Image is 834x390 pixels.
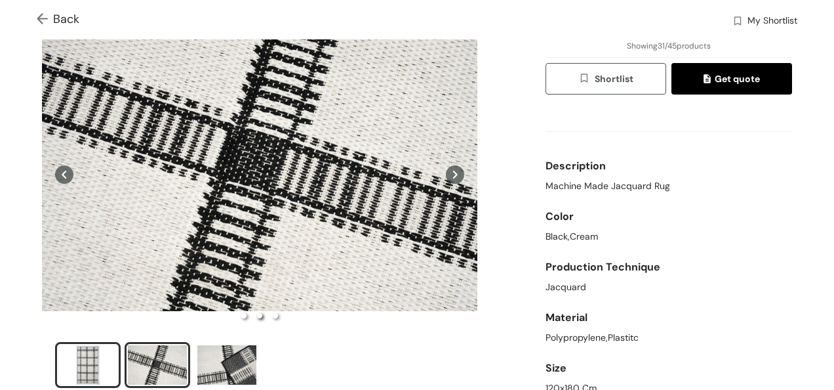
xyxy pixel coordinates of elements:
[578,72,594,87] img: wishlist
[546,63,666,95] button: wishlistShortlist
[546,280,792,294] div: Jacquard
[37,11,79,28] span: Back
[546,305,792,331] div: Material
[671,63,792,95] button: quoteGet quote
[273,313,278,318] li: slide item 3
[546,204,792,230] div: Color
[546,254,792,280] div: Production Technique
[257,313,262,318] li: slide item 2
[546,179,670,193] span: Machine Made Jacquard Rug
[55,342,121,388] li: slide item 1
[627,40,711,52] span: Showing 31 / 45 products
[37,13,53,27] img: Go back
[704,72,760,86] span: Get quote
[578,72,633,87] span: Shortlist
[732,15,744,29] img: wishlist
[546,331,792,345] div: Polypropylene,Plastitc
[194,342,260,388] li: slide item 3
[241,313,247,318] li: slide item 1
[546,230,792,244] div: Black,Cream
[747,14,797,30] span: My Shortlist
[125,342,190,388] li: slide item 2
[546,153,792,179] div: Description
[704,74,715,86] img: quote
[546,355,792,381] div: Size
